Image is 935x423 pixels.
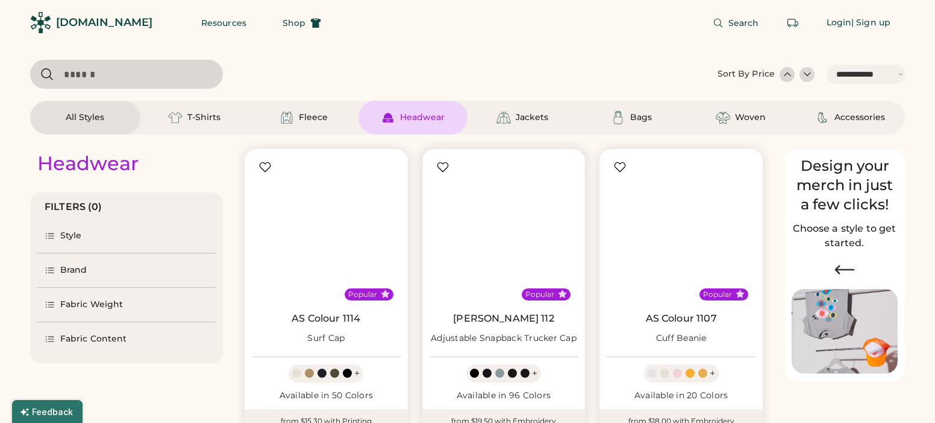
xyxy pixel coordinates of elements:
[781,11,805,35] button: Retrieve an order
[56,15,152,30] div: [DOMAIN_NAME]
[37,151,139,176] div: Headwear
[354,367,360,380] div: +
[187,11,261,35] button: Resources
[453,313,554,325] a: [PERSON_NAME] 112
[30,12,51,33] img: Rendered Logo - Screens
[728,19,759,27] span: Search
[60,230,82,242] div: Style
[792,221,898,250] h2: Choose a style to get started.
[66,112,104,124] div: All Styles
[646,313,717,325] a: AS Colour 1107
[716,110,730,125] img: Woven Icon
[45,200,102,214] div: FILTERS (0)
[252,156,401,305] img: AS Colour 1114 Surf Cap
[607,390,755,402] div: Available in 20 Colors
[60,264,87,276] div: Brand
[710,367,715,380] div: +
[431,332,577,345] div: Adjustable Snapback Trucker Cap
[607,156,755,305] img: AS Colour 1107 Cuff Beanie
[168,110,183,125] img: T-Shirts Icon
[400,112,445,124] div: Headwear
[348,290,377,299] div: Popular
[792,289,898,374] img: Image of Lisa Congdon Eye Print on T-Shirt and Hat
[630,112,652,124] div: Bags
[558,290,567,299] button: Popular Style
[532,367,537,380] div: +
[698,11,774,35] button: Search
[525,290,554,299] div: Popular
[827,17,852,29] div: Login
[307,332,345,345] div: Surf Cap
[611,110,625,125] img: Bags Icon
[60,299,123,311] div: Fabric Weight
[381,110,395,125] img: Headwear Icon
[292,313,360,325] a: AS Colour 1114
[718,68,775,80] div: Sort By Price
[735,112,766,124] div: Woven
[252,390,401,402] div: Available in 50 Colors
[280,110,294,125] img: Fleece Icon
[656,332,707,345] div: Cuff Beanie
[430,156,578,305] img: Richardson 112 Adjustable Snapback Trucker Cap
[381,290,390,299] button: Popular Style
[516,112,548,124] div: Jackets
[60,333,127,345] div: Fabric Content
[703,290,732,299] div: Popular
[851,17,890,29] div: | Sign up
[815,110,830,125] img: Accessories Icon
[283,19,305,27] span: Shop
[496,110,511,125] img: Jackets Icon
[834,112,885,124] div: Accessories
[299,112,328,124] div: Fleece
[430,390,578,402] div: Available in 96 Colors
[187,112,220,124] div: T-Shirts
[736,290,745,299] button: Popular Style
[268,11,336,35] button: Shop
[792,156,898,214] div: Design your merch in just a few clicks!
